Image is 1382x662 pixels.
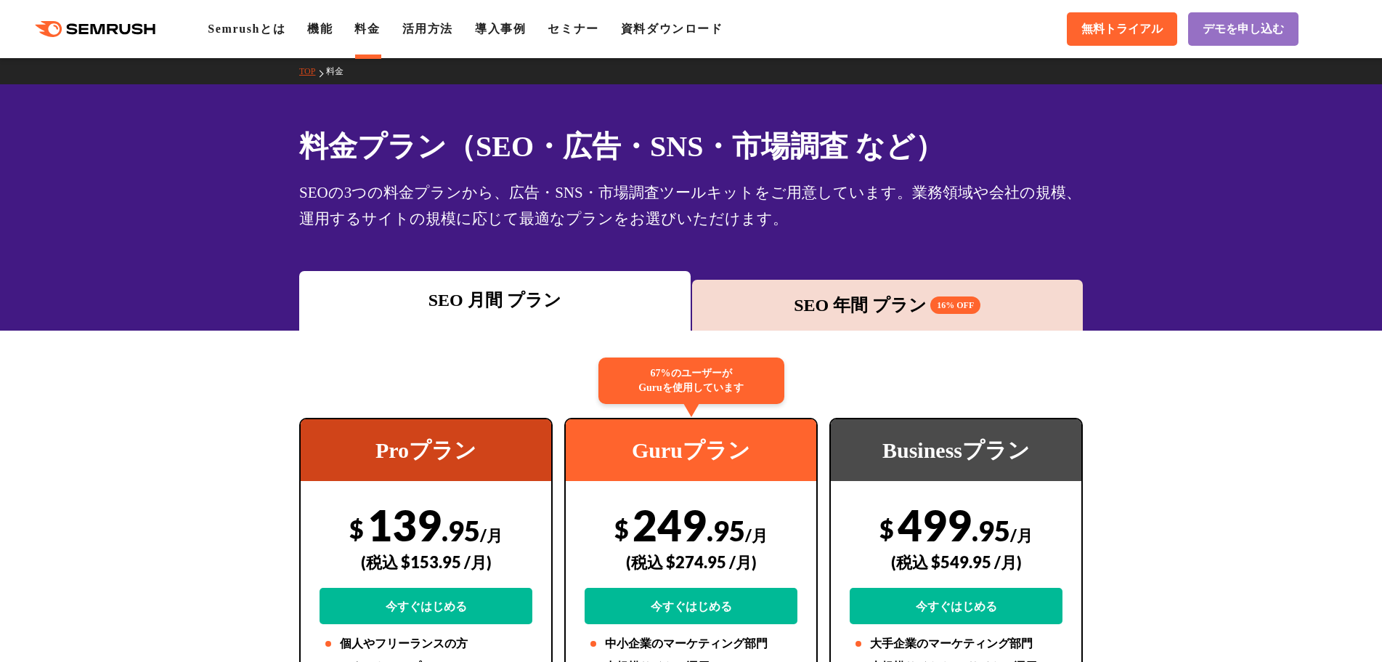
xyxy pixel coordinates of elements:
span: .95 [442,514,480,547]
div: 249 [585,499,797,624]
span: /月 [745,525,768,545]
a: 今すぐはじめる [585,588,797,624]
span: $ [349,514,364,544]
span: /月 [1010,525,1033,545]
span: $ [879,514,894,544]
a: 今すぐはじめる [850,588,1062,624]
li: 中小企業のマーケティング部門 [585,635,797,653]
a: 活用方法 [402,23,453,35]
a: 導入事例 [475,23,526,35]
div: Guruプラン [566,419,816,481]
div: 67%のユーザーが Guruを使用しています [598,358,784,404]
a: 今すぐはじめる [320,588,532,624]
a: 資料ダウンロード [621,23,723,35]
a: セミナー [548,23,598,35]
a: デモを申し込む [1188,12,1298,46]
span: 無料トライアル [1081,22,1163,37]
span: $ [614,514,629,544]
div: SEO 年間 プラン [699,292,1076,318]
div: Businessプラン [831,419,1081,481]
span: 16% OFF [930,296,980,314]
a: 無料トライアル [1067,12,1177,46]
div: (税込 $274.95 /月) [585,536,797,588]
div: 139 [320,499,532,624]
span: .95 [972,514,1010,547]
li: 個人やフリーランスの方 [320,635,532,653]
a: TOP [299,66,326,76]
div: (税込 $549.95 /月) [850,536,1062,588]
a: 料金 [354,23,380,35]
div: (税込 $153.95 /月) [320,536,532,588]
div: SEOの3つの料金プランから、広告・SNS・市場調査ツールキットをご用意しています。業務領域や会社の規模、運用するサイトの規模に応じて最適なプランをお選びいただけます。 [299,179,1083,232]
a: 料金 [326,66,354,76]
span: /月 [480,525,503,545]
span: .95 [707,514,745,547]
a: Semrushとは [208,23,285,35]
li: 大手企業のマーケティング部門 [850,635,1062,653]
div: SEO 月間 プラン [306,287,683,313]
div: Proプラン [301,419,551,481]
div: 499 [850,499,1062,624]
h1: 料金プラン（SEO・広告・SNS・市場調査 など） [299,125,1083,168]
a: 機能 [307,23,333,35]
span: デモを申し込む [1203,22,1284,37]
